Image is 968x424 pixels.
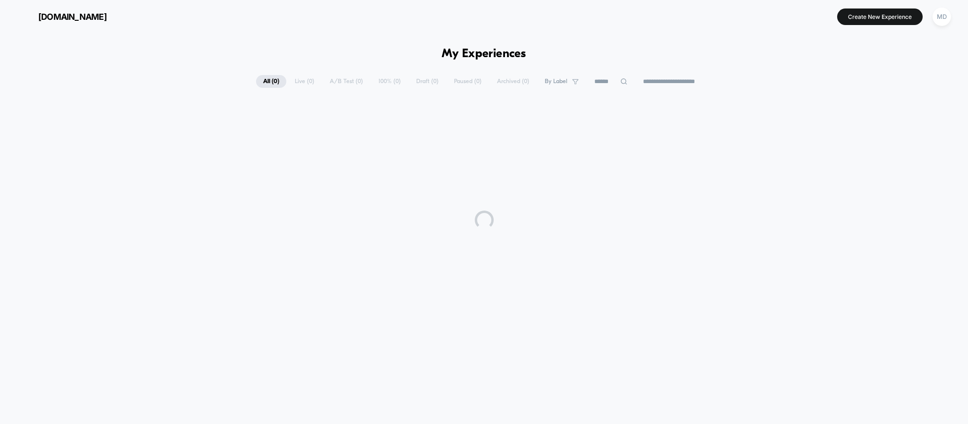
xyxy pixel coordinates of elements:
span: By Label [545,78,567,85]
button: MD [930,7,954,26]
button: [DOMAIN_NAME] [14,9,110,24]
h1: My Experiences [442,47,526,61]
span: [DOMAIN_NAME] [38,12,107,22]
button: Create New Experience [837,8,923,25]
span: All ( 0 ) [256,75,286,88]
div: MD [933,8,951,26]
